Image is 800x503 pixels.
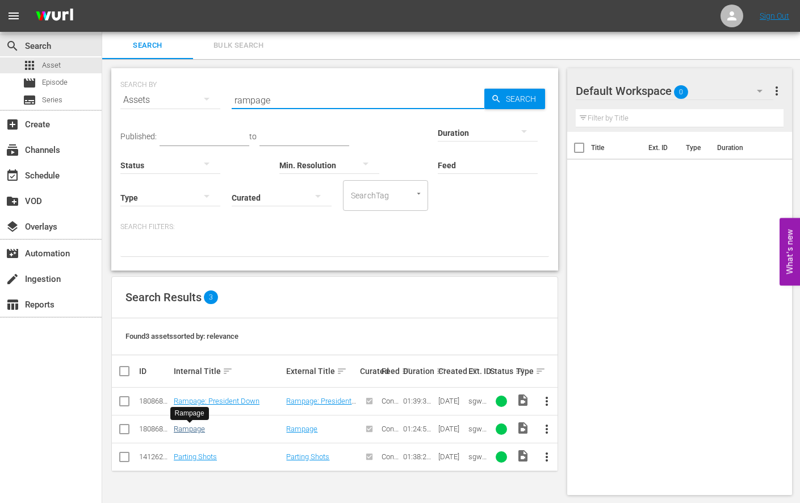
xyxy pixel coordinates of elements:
[760,11,789,20] a: Sign Out
[468,397,487,456] span: sgw_RampagePresidentDown
[42,77,68,88] span: Episode
[468,452,487,487] span: sgw_PartingShots
[382,425,399,442] span: Content
[204,290,218,304] span: 3
[533,415,560,443] button: more_vert
[42,94,62,106] span: Series
[710,132,778,164] th: Duration
[23,76,36,90] span: Episode
[286,364,357,378] div: External Title
[6,272,19,286] span: Ingestion
[139,452,170,461] div: 141262359
[403,397,434,405] div: 01:39:37.513
[413,188,424,199] button: Open
[484,89,545,109] button: Search
[438,364,465,378] div: Created
[438,397,465,405] div: [DATE]
[174,452,217,461] a: Parting Shots
[174,364,283,378] div: Internal Title
[540,450,554,464] span: more_vert
[6,39,19,53] span: Search
[533,388,560,415] button: more_vert
[125,332,238,340] span: Found 3 assets sorted by: relevance
[468,425,487,450] span: sgw_Rampage
[403,364,434,378] div: Duration
[516,449,530,463] span: Video
[516,393,530,407] span: Video
[540,422,554,436] span: more_vert
[249,132,257,141] span: to
[175,409,204,418] div: Rampage
[139,367,170,376] div: ID
[286,452,329,461] a: Parting Shots
[382,452,399,469] span: Content
[679,132,710,164] th: Type
[200,39,277,52] span: Bulk Search
[139,425,170,433] div: 180868998
[120,84,220,116] div: Assets
[6,118,19,131] span: Create
[223,366,233,376] span: sort
[533,443,560,471] button: more_vert
[516,364,530,378] div: Type
[6,247,19,260] span: Automation
[174,425,205,433] a: Rampage
[174,397,259,405] a: Rampage: President Down
[23,59,36,72] span: Asset
[337,366,347,376] span: sort
[490,364,513,378] div: Status
[286,425,317,433] a: Rampage
[6,194,19,208] span: VOD
[501,89,545,109] span: Search
[27,3,82,30] img: ans4CAIJ8jUAAAAAAAAAAAAAAAAAAAAAAAAgQb4GAAAAAAAAAAAAAAAAAAAAAAAAJMjXAAAAAAAAAAAAAAAAAAAAAAAAgAT5G...
[6,220,19,234] span: Overlays
[120,132,157,141] span: Published:
[780,218,800,285] button: Open Feedback Widget
[438,452,465,461] div: [DATE]
[770,84,784,98] span: more_vert
[591,132,641,164] th: Title
[382,364,400,378] div: Feed
[139,397,170,405] div: 180868999
[6,169,19,182] span: Schedule
[540,394,554,408] span: more_vert
[438,425,465,433] div: [DATE]
[360,367,378,376] div: Curated
[674,80,688,104] span: 0
[6,298,19,311] span: Reports
[468,367,487,376] div: Ext. ID
[23,93,36,107] span: Series
[403,425,434,433] div: 01:24:55.125
[109,39,186,52] span: Search
[120,222,549,232] p: Search Filters:
[403,452,434,461] div: 01:38:28.736
[382,397,399,414] span: Content
[642,132,680,164] th: Ext. ID
[770,77,784,105] button: more_vert
[6,143,19,157] span: Channels
[125,290,202,304] span: Search Results
[576,75,773,107] div: Default Workspace
[42,60,61,71] span: Asset
[286,397,356,414] a: Rampage: President Down
[516,421,530,435] span: Video
[7,9,20,23] span: menu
